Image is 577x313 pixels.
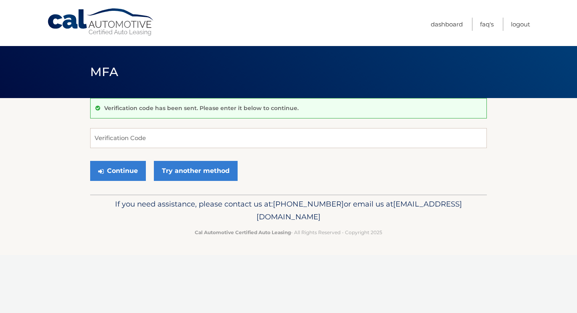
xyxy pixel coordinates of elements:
[154,161,238,181] a: Try another method
[90,64,118,79] span: MFA
[95,228,482,237] p: - All Rights Reserved - Copyright 2025
[90,128,487,148] input: Verification Code
[256,199,462,221] span: [EMAIL_ADDRESS][DOMAIN_NAME]
[511,18,530,31] a: Logout
[47,8,155,36] a: Cal Automotive
[95,198,482,223] p: If you need assistance, please contact us at: or email us at
[480,18,494,31] a: FAQ's
[90,161,146,181] button: Continue
[104,104,299,112] p: Verification code has been sent. Please enter it below to continue.
[273,199,344,209] span: [PHONE_NUMBER]
[431,18,463,31] a: Dashboard
[195,229,291,235] strong: Cal Automotive Certified Auto Leasing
